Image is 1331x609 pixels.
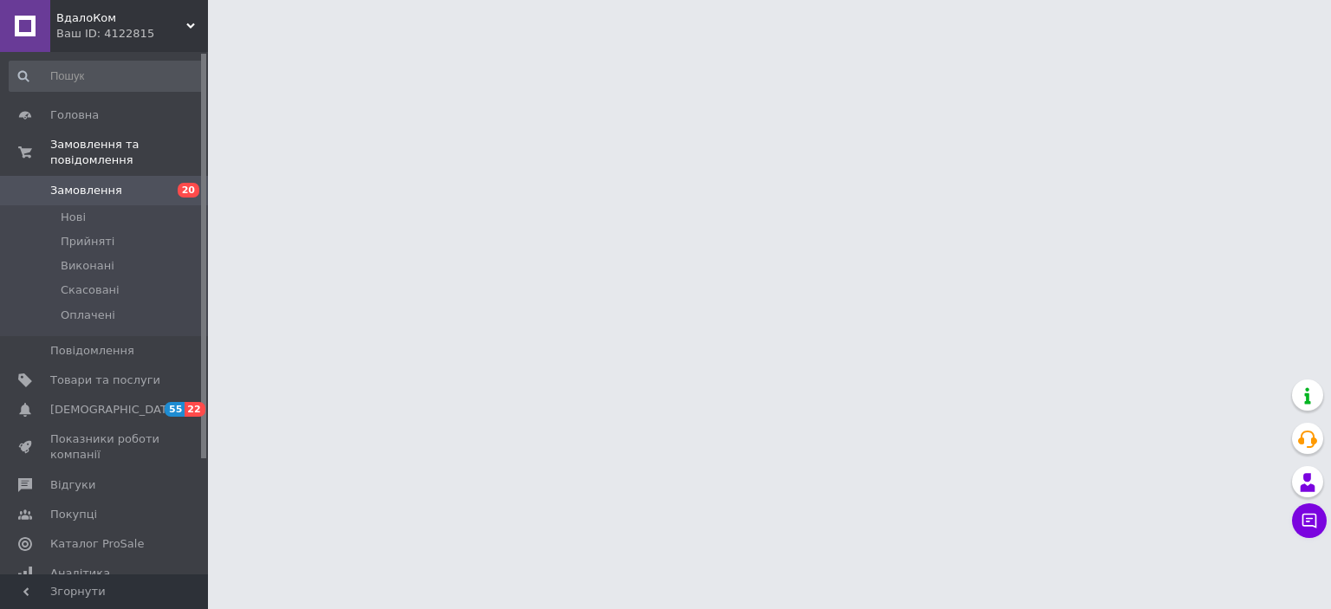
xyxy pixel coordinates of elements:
[56,10,186,26] span: ВдалоКом
[50,402,179,418] span: [DEMOGRAPHIC_DATA]
[50,137,208,168] span: Замовлення та повідомлення
[50,536,144,552] span: Каталог ProSale
[9,61,205,92] input: Пошук
[165,402,185,417] span: 55
[61,234,114,249] span: Прийняті
[61,210,86,225] span: Нові
[50,183,122,198] span: Замовлення
[50,343,134,359] span: Повідомлення
[1292,503,1327,538] button: Чат з покупцем
[178,183,199,198] span: 20
[50,431,160,463] span: Показники роботи компанії
[50,566,110,581] span: Аналітика
[61,308,115,323] span: Оплачені
[61,282,120,298] span: Скасовані
[50,107,99,123] span: Головна
[50,373,160,388] span: Товари та послуги
[50,477,95,493] span: Відгуки
[56,26,208,42] div: Ваш ID: 4122815
[50,507,97,522] span: Покупці
[61,258,114,274] span: Виконані
[185,402,205,417] span: 22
